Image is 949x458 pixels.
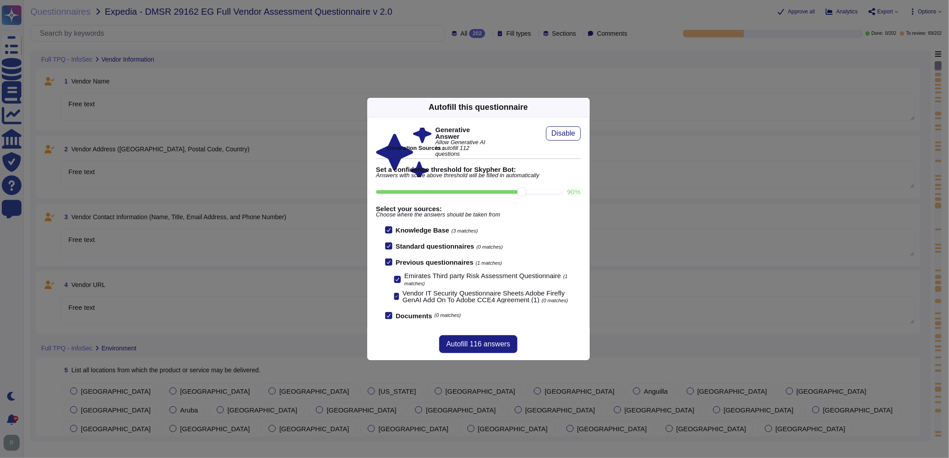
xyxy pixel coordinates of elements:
[546,126,580,141] button: Disable
[387,145,445,151] b: Generation Sources :
[452,228,478,233] span: (3 matches)
[376,212,581,218] span: Choose where the answers should be taken from
[551,130,575,137] span: Disable
[435,140,491,157] span: Allow Generative AI to autofill 112 questions
[476,260,502,266] span: (1 matches)
[396,258,474,266] b: Previous questionnaires
[396,312,433,319] b: Documents
[404,272,561,279] span: Emirates Third party Risk Assessment Questionnaire
[542,298,568,303] span: (0 matches)
[567,188,580,195] label: 90 %
[434,313,461,318] span: (0 matches)
[376,166,581,173] b: Set a confidence threshold for Skypher Bot:
[428,101,528,113] div: Autofill this questionnaire
[435,126,491,140] b: Generative Answer
[376,205,581,212] b: Select your sources:
[403,289,565,304] span: Vendor IT Security Questionnaire Sheets Adobe Firefly GenAI Add On To Adobe CCE4 Agreement (1)
[439,335,517,353] button: Autofill 116 answers
[404,274,568,286] span: (1 matches)
[396,242,474,250] b: Standard questionnaires
[476,244,503,250] span: (0 matches)
[396,226,449,234] b: Knowledge Base
[376,173,581,179] span: Answers with score above threshold will be filled in automatically
[446,341,510,348] span: Autofill 116 answers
